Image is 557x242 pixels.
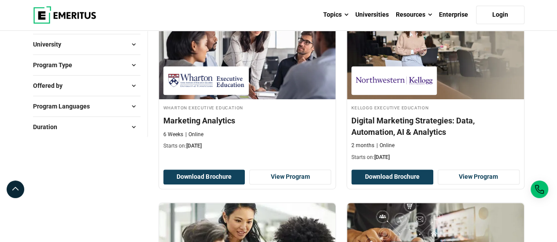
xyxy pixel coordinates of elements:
[33,58,140,72] button: Program Type
[347,11,524,99] img: Digital Marketing Strategies: Data, Automation, AI & Analytics | Online Digital Marketing Course
[438,170,520,184] a: View Program
[33,38,140,51] button: University
[163,131,183,138] p: 6 Weeks
[376,142,395,149] p: Online
[33,40,68,49] span: University
[163,115,332,126] h4: Marketing Analytics
[186,143,202,149] span: [DATE]
[163,170,245,184] button: Download Brochure
[33,60,79,70] span: Program Type
[249,170,331,184] a: View Program
[351,142,374,149] p: 2 months
[185,131,203,138] p: Online
[351,154,520,161] p: Starts on:
[159,11,336,99] img: Marketing Analytics | Online Data Science and Analytics Course
[476,6,524,24] a: Login
[163,104,332,111] h4: Wharton Executive Education
[163,142,332,150] p: Starts on:
[374,154,390,160] span: [DATE]
[351,170,433,184] button: Download Brochure
[351,115,520,137] h4: Digital Marketing Strategies: Data, Automation, AI & Analytics
[356,71,432,90] img: Kellogg Executive Education
[168,71,244,90] img: Wharton Executive Education
[33,101,97,111] span: Program Languages
[33,79,140,92] button: Offered by
[347,11,524,166] a: Digital Marketing Course by Kellogg Executive Education - October 16, 2025 Kellogg Executive Educ...
[33,120,140,134] button: Duration
[351,104,520,111] h4: Kellogg Executive Education
[33,100,140,113] button: Program Languages
[33,81,70,90] span: Offered by
[159,11,336,155] a: Data Science and Analytics Course by Wharton Executive Education - January 29, 2026 Wharton Execu...
[33,122,64,132] span: Duration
